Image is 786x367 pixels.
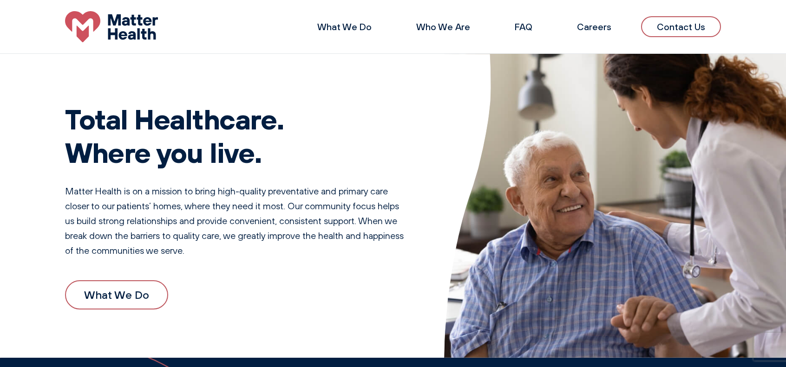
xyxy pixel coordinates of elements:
[416,21,470,32] a: Who We Are
[65,102,407,169] h1: Total Healthcare. Where you live.
[317,21,372,32] a: What We Do
[641,16,721,37] a: Contact Us
[577,21,611,32] a: Careers
[65,184,407,258] p: Matter Health is on a mission to bring high-quality preventative and primary care closer to our p...
[65,280,168,309] a: What We Do
[515,21,532,32] a: FAQ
